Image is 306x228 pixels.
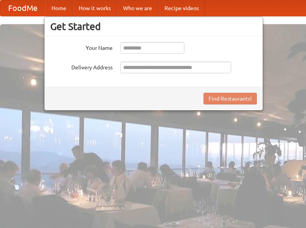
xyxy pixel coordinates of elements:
[158,0,205,16] a: Recipe videos
[50,42,113,52] label: Your Name
[45,0,73,16] a: Home
[73,0,117,16] a: How it works
[50,62,113,71] label: Delivery Address
[0,0,45,16] a: FoodMe
[50,21,257,32] h3: Get Started
[117,0,158,16] a: Who we are
[203,93,257,104] button: Find Restaurants!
